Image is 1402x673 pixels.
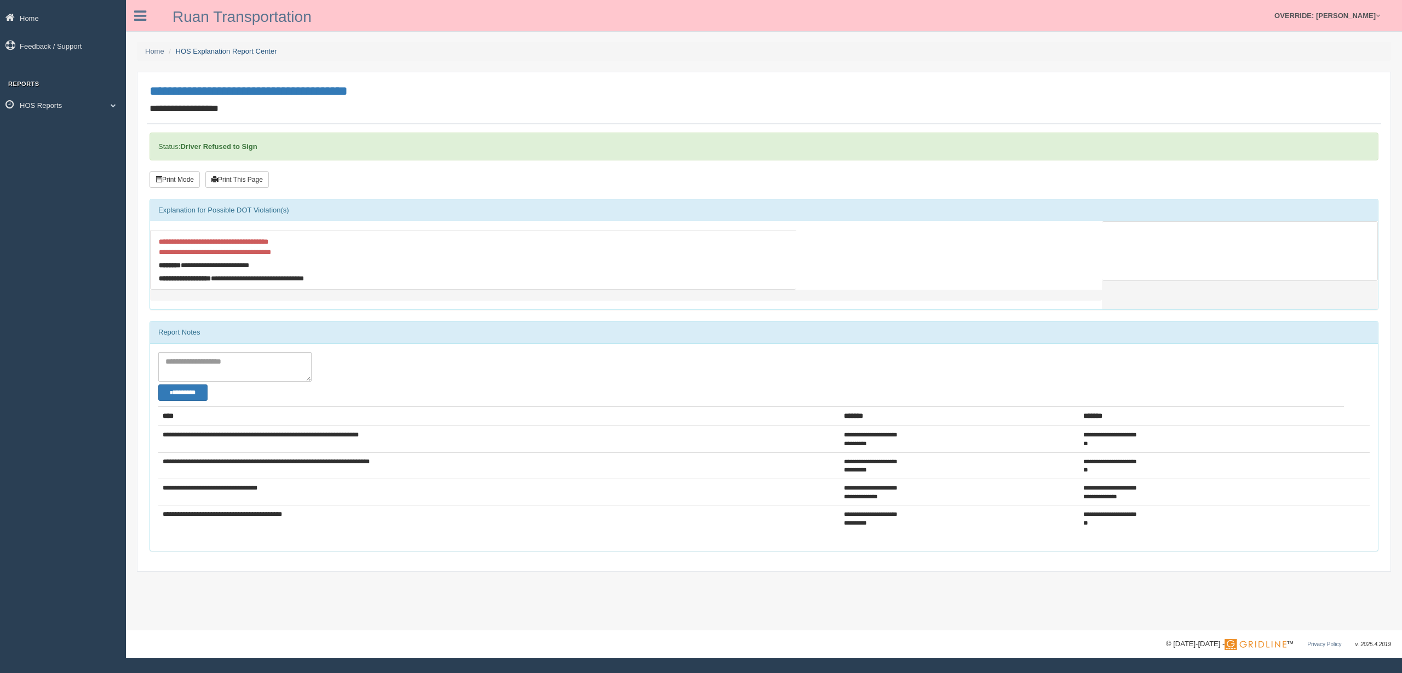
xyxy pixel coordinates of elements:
[1307,641,1341,647] a: Privacy Policy
[158,384,208,401] button: Change Filter Options
[176,47,277,55] a: HOS Explanation Report Center
[1166,639,1391,650] div: © [DATE]-[DATE] - ™
[180,142,257,151] strong: Driver Refused to Sign
[1355,641,1391,647] span: v. 2025.4.2019
[145,47,164,55] a: Home
[150,199,1378,221] div: Explanation for Possible DOT Violation(s)
[205,171,269,188] button: Print This Page
[150,321,1378,343] div: Report Notes
[150,133,1378,160] div: Status:
[173,8,312,25] a: Ruan Transportation
[150,171,200,188] button: Print Mode
[1225,639,1286,650] img: Gridline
